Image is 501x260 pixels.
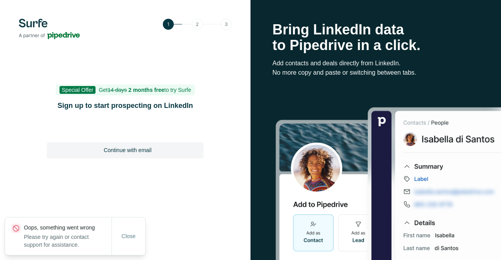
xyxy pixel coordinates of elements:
[272,22,479,53] h1: Bring LinkedIn data to Pipedrive in a click.
[276,107,501,260] img: Surfe Stock Photo - Selling good vibes
[99,87,191,93] span: Get to try Surfe
[116,229,141,243] button: Close
[163,19,232,30] img: Step 1
[108,87,127,93] s: 14 days
[59,86,96,94] span: Special Offer
[122,232,136,240] span: Close
[19,19,80,39] img: Surfe's logo
[104,146,151,154] span: Continue with email
[24,233,112,249] p: Please try again or contact support for assistance.
[43,121,207,138] iframe: Knop Inloggen met Google
[128,87,164,93] b: 2 months free
[272,59,479,68] p: Add contacts and deals directly from LinkedIn.
[24,224,112,231] p: Oops, something went wrong
[47,100,204,111] h1: Sign up to start prospecting on LinkedIn
[272,68,479,77] p: No more copy and paste or switching between tabs.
